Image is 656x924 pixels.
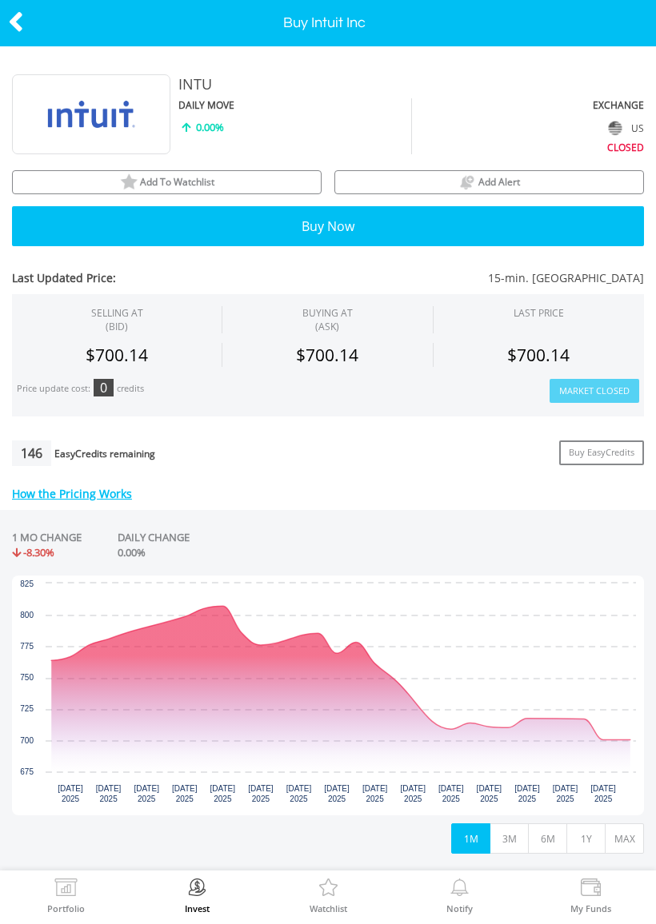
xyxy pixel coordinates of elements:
[12,440,51,466] div: 146
[94,379,114,396] div: 0
[478,175,520,189] span: Add Alert
[12,530,82,545] div: 1 MO CHANGE
[286,784,312,803] text: [DATE] 2025
[12,270,275,286] span: Last Updated Price:
[362,784,388,803] text: [DATE] 2025
[570,878,611,913] a: My Funds
[578,878,603,901] img: View Funds
[590,784,616,803] text: [DATE] 2025
[490,823,529,854] button: 3M
[47,904,85,913] label: Portfolio
[302,306,353,333] span: BUYING AT
[310,904,347,913] label: Watchlist
[12,206,644,246] button: Buy Now
[120,173,138,191] img: watchlist
[412,98,644,112] div: EXCHANGE
[91,320,143,333] span: (BID)
[334,170,644,194] button: price alerts bell Add Alert
[302,320,353,333] span: (ASK)
[91,306,143,333] div: SELLING AT
[178,98,411,112] div: DAILY MOVE
[570,904,611,913] label: My Funds
[514,306,564,320] div: LAST PRICE
[451,823,490,854] button: 1M
[17,383,90,395] div: Price update cost:
[446,904,473,913] label: Notify
[559,440,644,465] a: Buy EasyCredits
[275,270,644,286] span: 15-min. [GEOGRAPHIC_DATA]
[310,878,347,913] a: Watchlist
[20,704,34,713] text: 725
[528,823,567,854] button: 6M
[196,120,224,134] span: 0.00%
[248,784,274,803] text: [DATE] 2025
[140,175,214,189] span: Add To Watchlist
[31,74,151,154] img: EQU.US.INTU.png
[20,579,34,588] text: 825
[47,878,85,913] a: Portfolio
[296,344,358,366] span: $700.14
[134,784,159,803] text: [DATE] 2025
[400,784,426,803] text: [DATE] 2025
[446,878,473,913] a: Notify
[20,611,34,619] text: 800
[96,784,122,803] text: [DATE] 2025
[20,767,34,776] text: 675
[507,344,570,366] span: $700.14
[58,784,83,803] text: [DATE] 2025
[118,530,250,545] div: DAILY CHANGE
[324,784,350,803] text: [DATE] 2025
[447,878,472,901] img: View Notifications
[12,576,644,815] svg: Interactive chart
[185,878,210,913] a: Invest
[631,121,644,135] span: US
[12,486,132,501] a: How the Pricing Works
[20,642,34,651] text: 775
[12,170,322,194] button: watchlist Add To Watchlist
[438,784,464,803] text: [DATE] 2025
[605,823,644,854] button: MAX
[477,784,502,803] text: [DATE] 2025
[172,784,198,803] text: [DATE] 2025
[210,784,236,803] text: [DATE] 2025
[178,74,528,95] div: INTU
[12,576,644,815] div: Chart. Highcharts interactive chart.
[185,878,210,901] img: Invest Now
[54,878,78,901] img: View Portfolio
[23,545,54,560] span: -8.30%
[54,448,155,462] div: EasyCredits remaining
[514,784,540,803] text: [DATE] 2025
[609,121,622,135] img: flag
[20,736,34,745] text: 700
[550,379,639,404] button: Market Closed
[553,784,578,803] text: [DATE] 2025
[118,545,146,560] span: 0.00%
[86,344,148,366] span: $700.14
[117,383,144,395] div: credits
[458,173,476,191] img: price alerts bell
[412,138,644,154] div: CLOSED
[185,904,210,913] label: Invest
[316,878,341,901] img: Watchlist
[20,673,34,682] text: 750
[566,823,606,854] button: 1Y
